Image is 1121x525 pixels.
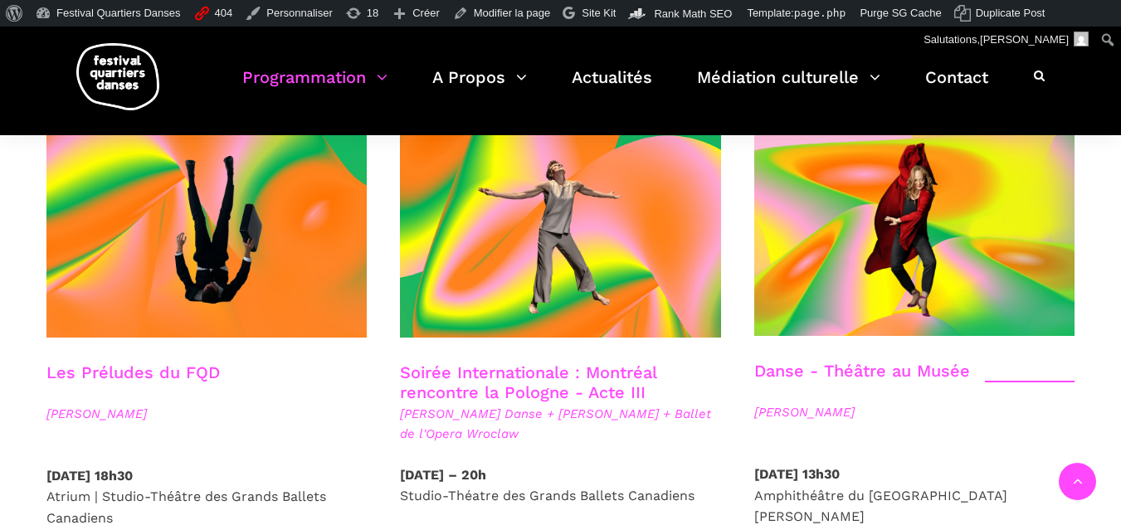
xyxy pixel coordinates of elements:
[754,466,840,482] strong: [DATE] 13h30
[46,362,220,382] a: Les Préludes du FQD
[794,7,846,19] span: page.php
[697,63,880,112] a: Médiation culturelle
[46,404,368,424] span: [PERSON_NAME]
[432,63,527,112] a: A Propos
[76,43,159,110] img: logo-fqd-med
[980,33,1069,46] span: [PERSON_NAME]
[242,63,387,112] a: Programmation
[918,27,1095,53] a: Salutations,
[46,468,133,484] strong: [DATE] 18h30
[400,404,721,444] span: [PERSON_NAME] Danse + [PERSON_NAME] + Ballet de l'Opera Wroclaw
[925,63,988,112] a: Contact
[572,63,652,112] a: Actualités
[754,402,1075,422] span: [PERSON_NAME]
[582,7,616,19] span: Site Kit
[400,362,656,402] a: Soirée Internationale : Montréal rencontre la Pologne - Acte III
[654,7,732,20] span: Rank Math SEO
[400,464,721,507] p: Studio-Théatre des Grands Ballets Canadiens
[400,467,486,483] strong: [DATE] – 20h
[754,361,970,381] a: Danse - Théâtre au Musée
